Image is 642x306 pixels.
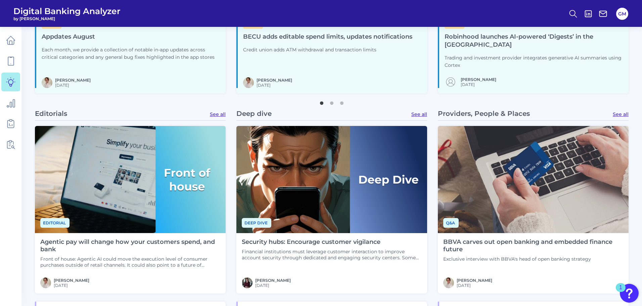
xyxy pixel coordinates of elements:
a: News [243,20,263,27]
h4: Appdates August [42,33,220,41]
p: Trading and investment provider integrates generative AI summaries using Cortex [445,54,623,69]
a: [PERSON_NAME] [54,278,89,283]
a: News [445,20,464,27]
img: Deep Dives with Right Label.png [236,126,427,233]
h4: BECU adds editable spend limits, updates notifications [243,33,412,41]
span: [DATE] [257,83,292,88]
button: 1 [318,98,325,105]
h4: Security hubs: Encourage customer vigilance [242,238,422,246]
span: [DATE] [457,283,492,288]
span: [DATE] [55,83,91,88]
span: Deep dive [242,218,271,228]
a: See all [411,111,427,117]
a: See all [613,111,629,117]
button: 3 [338,98,345,105]
img: MIchael McCaw [443,277,454,288]
img: Front of House with Right Label (4).png [35,126,226,233]
h4: Robinhood launches AI-powered ‘Digests’ in the [GEOGRAPHIC_DATA] [445,33,623,49]
a: News [42,20,61,27]
a: See all [210,111,226,117]
img: Tarjeta-de-credito-BBVA.jpg [438,126,629,233]
p: Credit union adds ATM withdrawal and transaction limits [243,46,412,54]
a: Q&A [443,219,459,226]
span: by [PERSON_NAME] [13,16,121,21]
h4: BBVA carves out open banking and embedded finance future [443,238,623,253]
p: Front of house: Agentic AI could move the execution level of consumer purchases outside of retail... [40,256,220,268]
a: [PERSON_NAME] [457,278,492,283]
img: MIchael McCaw [243,77,254,88]
p: Exclusive interview with BBVA's head of open banking strategy [443,256,623,262]
a: [PERSON_NAME] [255,278,291,283]
p: Financial institutions must leverage customer interaction to improve account security through ded... [242,249,422,261]
p: Deep dive [236,110,272,118]
p: Each month, we provide a collection of notable in-app updates across critical categories and any ... [42,46,220,61]
span: [DATE] [255,283,291,288]
button: 2 [328,98,335,105]
span: Editorial [40,218,70,228]
div: 1 [619,288,622,296]
p: Editorials [35,110,67,118]
span: Digital Banking Analyzer [13,6,121,16]
a: [PERSON_NAME] [461,77,496,82]
h4: Agentic pay will change how your customers spend, and bank [40,238,220,253]
img: MIchael McCaw [42,77,52,88]
button: GM [616,8,628,20]
a: [PERSON_NAME] [257,78,292,83]
img: RNFetchBlobTmp_0b8yx2vy2p867rz195sbp4h.png [242,277,253,288]
img: MIchael McCaw [40,277,51,288]
span: [DATE] [54,283,89,288]
span: [DATE] [461,82,496,87]
span: Q&A [443,218,459,228]
p: Providers, People & Places [438,110,530,118]
a: Deep dive [242,219,271,226]
a: [PERSON_NAME] [55,78,91,83]
a: Editorial [40,219,70,226]
button: Open Resource Center, 1 new notification [620,284,639,303]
